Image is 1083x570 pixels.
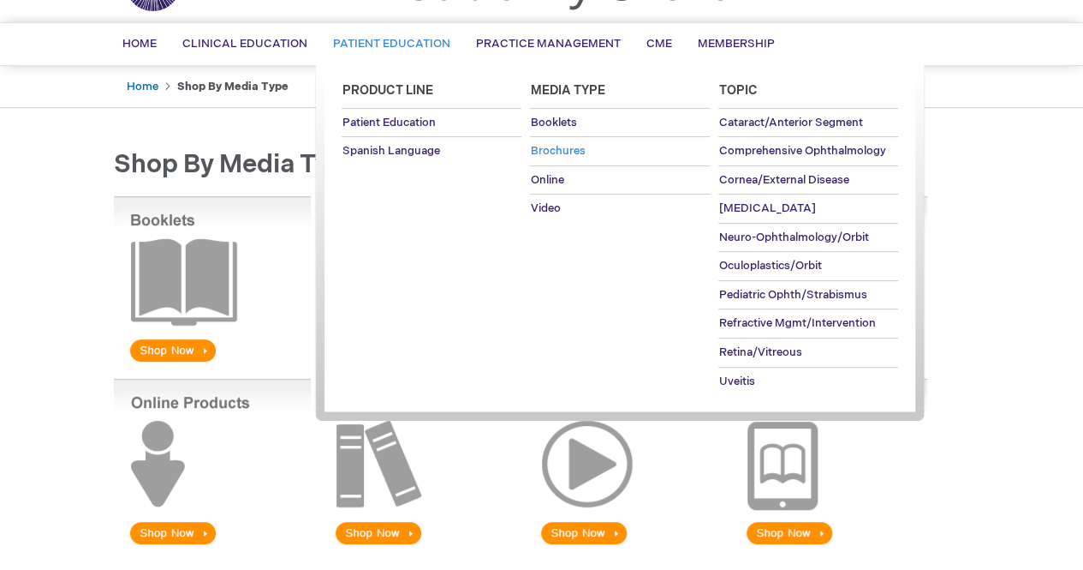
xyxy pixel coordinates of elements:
img: Video [525,379,722,548]
a: eBook [730,537,927,551]
span: Membership [698,37,775,51]
span: Retina/Vitreous [718,345,801,359]
span: Home [122,37,157,51]
span: [MEDICAL_DATA] [718,201,815,215]
span: Clinical Education [182,37,307,51]
span: Online [530,173,563,187]
span: Product Line [342,83,432,98]
strong: Shop by Media Type [177,80,289,93]
span: Booklets [530,116,576,129]
span: Patient Education [342,116,435,129]
span: Patient Education [333,37,450,51]
img: Print [319,379,516,548]
img: Online [114,379,311,548]
span: Brochures [530,144,585,158]
span: Practice Management [476,37,621,51]
span: Shop by Media Type [114,149,360,180]
span: Topic [718,83,757,98]
span: Refractive Mgmt/Intervention [718,316,875,330]
span: Comprehensive Ophthalmology [718,144,885,158]
span: Oculoplastics/Orbit [718,259,821,273]
img: Booklets [114,196,311,365]
a: Online Products [114,537,311,551]
a: Print [319,537,516,551]
span: Cataract/Anterior Segment [718,116,862,129]
span: Neuro-Ophthalmology/Orbit [718,231,868,244]
span: Spanish Language [342,144,439,158]
span: Media Type [530,83,604,98]
span: Cornea/External Disease [718,173,848,187]
a: Video [525,537,722,551]
span: Video [530,201,560,215]
img: eBook [730,379,927,548]
a: Booklets [114,354,311,369]
span: Uveitis [718,375,754,388]
span: CME [646,37,672,51]
span: Pediatric Ophth/Strabismus [718,288,866,302]
a: Home [127,80,158,93]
